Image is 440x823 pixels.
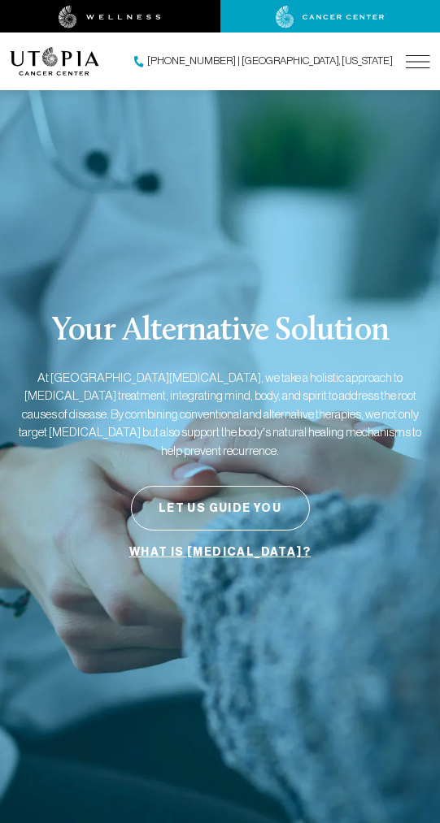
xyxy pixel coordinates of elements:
[125,537,315,568] a: What is [MEDICAL_DATA]?
[134,54,393,70] a: [PHONE_NUMBER] | [GEOGRAPHIC_DATA], [US_STATE]
[147,54,393,69] span: [PHONE_NUMBER] | [GEOGRAPHIC_DATA], [US_STATE]
[406,55,430,68] img: icon-hamburger
[59,6,161,28] img: wellness
[276,6,385,28] img: cancer center
[10,369,430,461] p: At [GEOGRAPHIC_DATA][MEDICAL_DATA], we take a holistic approach to [MEDICAL_DATA] treatment, inte...
[10,47,99,76] img: logo
[51,314,389,349] p: Your Alternative Solution
[131,486,310,531] button: Let Us Guide You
